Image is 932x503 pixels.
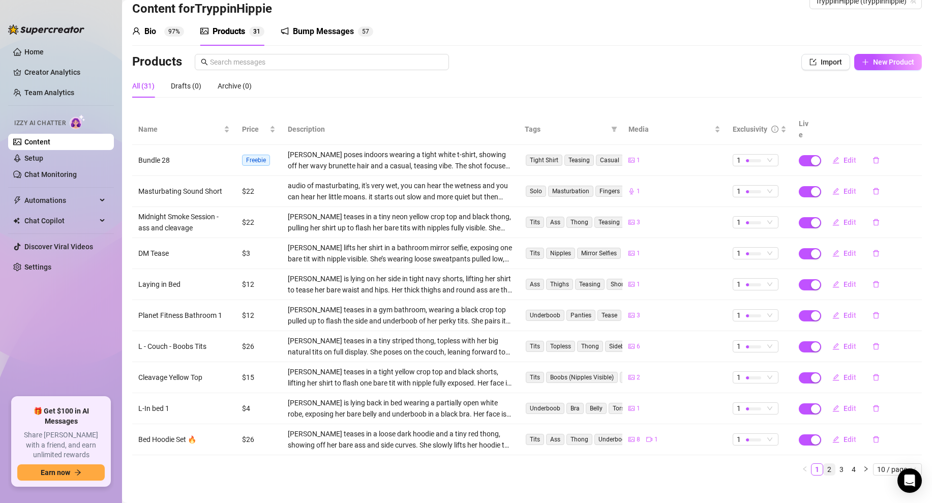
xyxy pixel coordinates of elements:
img: AI Chatter [70,114,85,129]
span: plus [862,58,869,66]
span: edit [832,405,839,412]
span: left [802,466,808,472]
button: Edit [824,214,864,230]
span: 1 [737,248,741,259]
a: Setup [24,154,43,162]
span: 1 [637,156,640,165]
span: 🎁 Get $100 in AI Messages [17,406,105,426]
span: Tight Shirt [526,155,562,166]
span: delete [873,343,880,350]
span: Thong [566,217,592,228]
button: New Product [854,54,922,70]
span: 3 [253,28,257,35]
div: [PERSON_NAME] teases in a tiny neon yellow crop top and black thong, pulling her shirt up to flas... [288,211,513,233]
span: 3 [637,218,640,227]
span: Edit [844,435,856,443]
span: video-camera [646,436,652,442]
div: audio of masturbating, it's very wet, you can hear the wetness and you can hear her little moans.... [288,180,513,202]
span: Automations [24,192,97,209]
div: [PERSON_NAME] teases in a tiny striped thong, topless with her big natural tits on full display. ... [288,335,513,358]
div: All (31) [132,80,155,92]
span: import [809,58,817,66]
div: [PERSON_NAME] is lying back in bed wearing a partially open white robe, exposing her bare belly a... [288,397,513,420]
button: delete [864,369,888,386]
span: Ass [526,279,544,290]
span: Edit [844,342,856,350]
span: Torso [609,403,632,414]
td: $22 [236,176,282,207]
span: Thong [566,434,592,445]
span: Edit [844,218,856,226]
span: user [132,27,140,35]
span: delete [873,219,880,226]
th: Live [793,114,818,145]
span: Media [628,124,712,135]
span: Thong [577,341,603,352]
span: Solo [526,186,546,197]
span: picture [628,343,635,349]
span: picture [628,281,635,287]
span: delete [873,157,880,164]
span: Tits [526,248,544,259]
span: Freebie [242,155,270,166]
span: edit [832,157,839,164]
span: 1 [737,434,741,445]
span: Edit [844,311,856,319]
div: Archive (0) [218,80,252,92]
td: $15 [236,362,282,393]
span: audio [628,188,635,194]
span: picture [628,157,635,163]
td: $4 [236,393,282,424]
button: Edit [824,307,864,323]
button: delete [864,400,888,417]
span: edit [832,374,839,381]
span: 1 [257,28,260,35]
span: picture [628,250,635,256]
div: Exclusivity [733,124,767,135]
span: Teasing [564,155,594,166]
button: delete [864,276,888,292]
sup: 57 [358,26,373,37]
span: Edit [844,280,856,288]
span: 1 [654,435,658,445]
button: delete [864,245,888,261]
sup: 97% [164,26,184,37]
button: Edit [824,276,864,292]
span: Earn now [41,468,70,477]
span: Import [821,58,842,66]
span: 7 [366,28,369,35]
span: Sideboob [605,341,639,352]
span: 1 [737,279,741,290]
h3: Products [132,54,182,70]
button: Import [801,54,850,70]
th: Media [622,114,726,145]
div: Bio [144,25,156,38]
a: Creator Analytics [24,64,106,80]
span: 2 [637,373,640,382]
div: Open Intercom Messenger [897,468,922,493]
td: Laying in Bed [132,269,236,300]
span: Edit [844,249,856,257]
span: notification [281,27,289,35]
span: Edit [844,187,856,195]
span: 1 [737,372,741,383]
a: Settings [24,263,51,271]
span: edit [832,343,839,350]
button: Edit [824,338,864,354]
span: Teasing [575,279,605,290]
button: delete [864,431,888,448]
span: Izzy AI Chatter [14,119,66,128]
span: 1 [637,249,640,258]
span: edit [832,281,839,288]
div: Page Size [873,463,922,476]
button: delete [864,214,888,230]
a: Home [24,48,44,56]
button: delete [864,183,888,199]
span: edit [832,312,839,319]
span: Underboob [526,403,564,414]
td: $26 [236,424,282,455]
span: edit [832,436,839,443]
th: Name [132,114,236,145]
th: Price [236,114,282,145]
span: picture [200,27,208,35]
